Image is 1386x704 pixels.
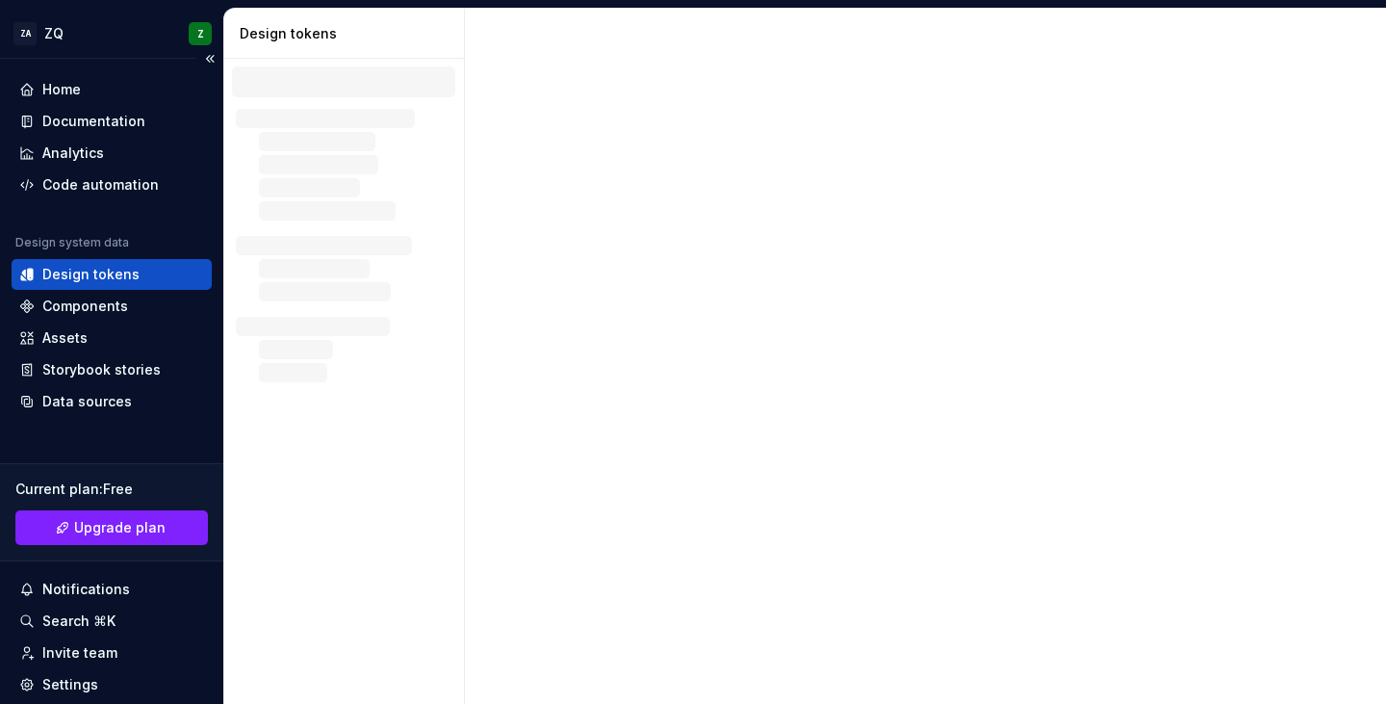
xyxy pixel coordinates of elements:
a: Home [12,74,212,105]
a: Invite team [12,638,212,668]
button: Upgrade plan [15,510,208,545]
a: Documentation [12,106,212,137]
div: Design tokens [240,24,456,43]
div: ZQ [44,24,64,43]
div: Data sources [42,392,132,411]
div: Home [42,80,81,99]
a: Storybook stories [12,354,212,385]
div: ZA [13,22,37,45]
div: Settings [42,675,98,694]
div: Documentation [42,112,145,131]
button: ZAZQZ [4,13,219,54]
div: Storybook stories [42,360,161,379]
button: Collapse sidebar [196,45,223,72]
div: Analytics [42,143,104,163]
button: Notifications [12,574,212,605]
div: Assets [42,328,88,348]
a: Assets [12,323,212,353]
button: Search ⌘K [12,606,212,637]
a: Analytics [12,138,212,169]
a: Components [12,291,212,322]
div: Code automation [42,175,159,195]
div: Design tokens [42,265,140,284]
a: Settings [12,669,212,700]
div: Search ⌘K [42,612,115,631]
div: Design system data [15,235,129,250]
a: Code automation [12,169,212,200]
div: Components [42,297,128,316]
a: Data sources [12,386,212,417]
span: Upgrade plan [74,518,166,537]
a: Design tokens [12,259,212,290]
div: Notifications [42,580,130,599]
div: Invite team [42,643,117,663]
div: Z [197,26,204,41]
div: Current plan : Free [15,480,208,499]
